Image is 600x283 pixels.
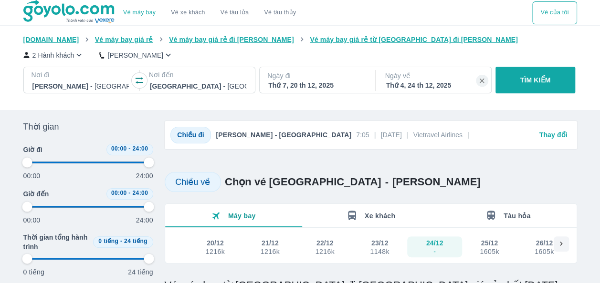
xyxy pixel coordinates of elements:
[149,70,247,80] p: Nơi đến
[132,190,148,196] span: 24:00
[123,9,156,16] a: Vé máy bay
[539,130,567,140] p: Thay đổi
[116,1,304,24] div: choose transportation mode
[107,51,163,60] p: [PERSON_NAME]
[310,36,518,43] span: Vé máy bay giá rẻ từ [GEOGRAPHIC_DATA] đi [PERSON_NAME]
[480,248,499,255] div: 1605k
[171,9,205,16] a: Vé xe khách
[216,130,351,140] p: [PERSON_NAME] - [GEOGRAPHIC_DATA]
[316,238,334,248] div: 22/12
[268,81,365,90] div: Thứ 7, 20 th 12, 2025
[207,238,224,248] div: 20/12
[315,248,334,255] div: 1216k
[120,238,122,244] span: -
[267,71,366,81] p: Ngày đi
[427,248,443,255] div: -
[95,36,153,43] span: Vé máy bay giá rẻ
[23,121,59,132] span: Thời gian
[225,175,480,189] span: Chọn vé [GEOGRAPHIC_DATA] [PERSON_NAME]
[262,238,279,248] div: 21/12
[532,1,577,24] div: choose transportation mode
[370,248,389,255] div: 1148k
[495,67,575,93] button: TÌM KIẾM
[32,70,130,80] p: Nơi đi
[23,35,577,44] nav: breadcrumb
[365,212,395,220] span: Xe khách
[32,51,74,60] p: 2 Hành khách
[374,130,376,140] p: |
[99,50,173,60] button: [PERSON_NAME]
[23,189,49,199] span: Giờ đến
[386,81,483,90] div: Thứ 4, 24 th 12, 2025
[98,238,118,244] span: 0 tiếng
[228,212,256,220] span: Máy bay
[385,176,388,188] span: -
[413,130,463,140] span: Vietravel Airlines
[206,248,225,255] div: 1216k
[111,145,127,152] span: 00:00
[504,212,531,220] span: Tàu hỏa
[132,145,148,152] span: 24:00
[536,238,553,248] div: 26/12
[532,1,577,24] button: Vé của tôi
[256,1,304,24] button: Vé tàu thủy
[188,236,554,257] div: scrollable day and price
[23,36,79,43] span: [DOMAIN_NAME]
[177,131,204,139] span: Chiều đi
[23,232,89,252] span: Thời gian tổng hành trình
[128,190,130,196] span: -
[23,171,41,181] p: 00:00
[23,50,84,60] button: 2 Hành khách
[467,130,469,140] p: |
[481,238,498,248] div: 25/12
[23,215,41,225] p: 00:00
[128,267,153,277] p: 24 tiếng
[371,238,389,248] div: 23/12
[136,215,153,225] p: 24:00
[535,248,554,255] div: 1605k
[169,36,294,43] span: Vé máy bay giá rẻ đi [PERSON_NAME]
[520,75,551,85] p: TÌM KIẾM
[124,238,147,244] span: 24 tiếng
[128,145,130,152] span: -
[136,171,153,181] p: 24:00
[535,127,571,142] button: Thay đổi
[380,130,401,140] span: [DATE]
[23,267,44,277] p: 0 tiếng
[111,190,127,196] span: 00:00
[23,145,42,154] span: Giờ đi
[175,177,210,187] span: Chiều về
[385,71,484,81] p: Ngày về
[213,1,257,24] a: Vé tàu lửa
[261,248,280,255] div: 1216k
[407,130,409,140] p: |
[426,238,443,248] div: 24/12
[356,130,369,140] span: 7:05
